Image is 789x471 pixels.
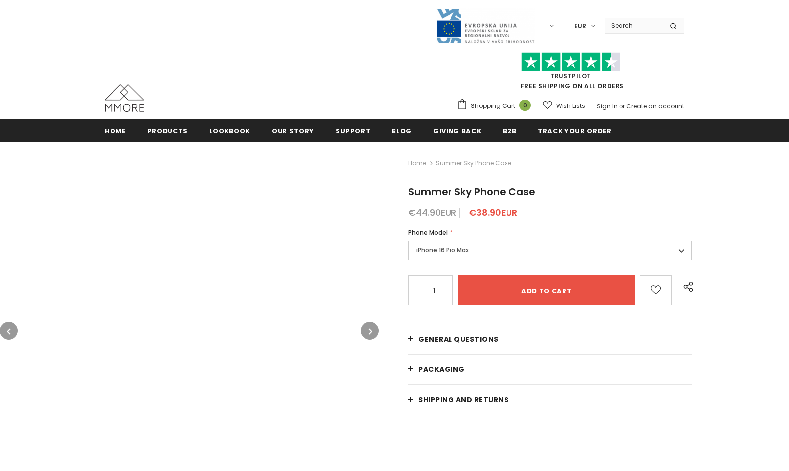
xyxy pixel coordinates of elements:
span: Home [105,126,126,136]
span: FREE SHIPPING ON ALL ORDERS [457,57,684,90]
label: iPhone 16 Pro Max [408,241,692,260]
span: Blog [392,126,412,136]
a: Track your order [538,119,611,142]
input: Search Site [605,18,662,33]
span: Products [147,126,188,136]
span: €38.90EUR [469,207,517,219]
span: Our Story [272,126,314,136]
span: Shopping Cart [471,101,515,111]
a: Create an account [626,102,684,110]
span: 0 [519,100,531,111]
span: support [336,126,371,136]
span: B2B [503,126,516,136]
a: Blog [392,119,412,142]
a: Lookbook [209,119,250,142]
a: General Questions [408,324,692,354]
span: Phone Model [408,228,448,237]
a: Trustpilot [550,72,591,80]
span: Shipping and returns [418,395,508,405]
a: Shopping Cart 0 [457,99,536,113]
a: Sign In [597,102,618,110]
img: Javni Razpis [436,8,535,44]
img: MMORE Cases [105,84,144,112]
a: Home [105,119,126,142]
span: Summer Sky Phone Case [408,185,535,199]
a: Giving back [433,119,481,142]
a: Home [408,157,426,169]
span: or [619,102,625,110]
span: Wish Lists [556,101,585,111]
span: €44.90EUR [408,207,456,219]
span: Summer Sky Phone Case [436,157,511,169]
a: Products [147,119,188,142]
a: Shipping and returns [408,385,692,415]
input: Add to cart [458,275,635,305]
span: EUR [574,21,586,31]
img: Trust Pilot Stars [521,52,620,72]
a: PACKAGING [408,355,692,384]
span: Giving back [433,126,481,136]
span: General Questions [418,334,499,344]
span: Track your order [538,126,611,136]
a: Wish Lists [543,97,585,114]
a: Our Story [272,119,314,142]
span: Lookbook [209,126,250,136]
span: PACKAGING [418,365,465,374]
a: Javni Razpis [436,21,535,30]
a: B2B [503,119,516,142]
a: support [336,119,371,142]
